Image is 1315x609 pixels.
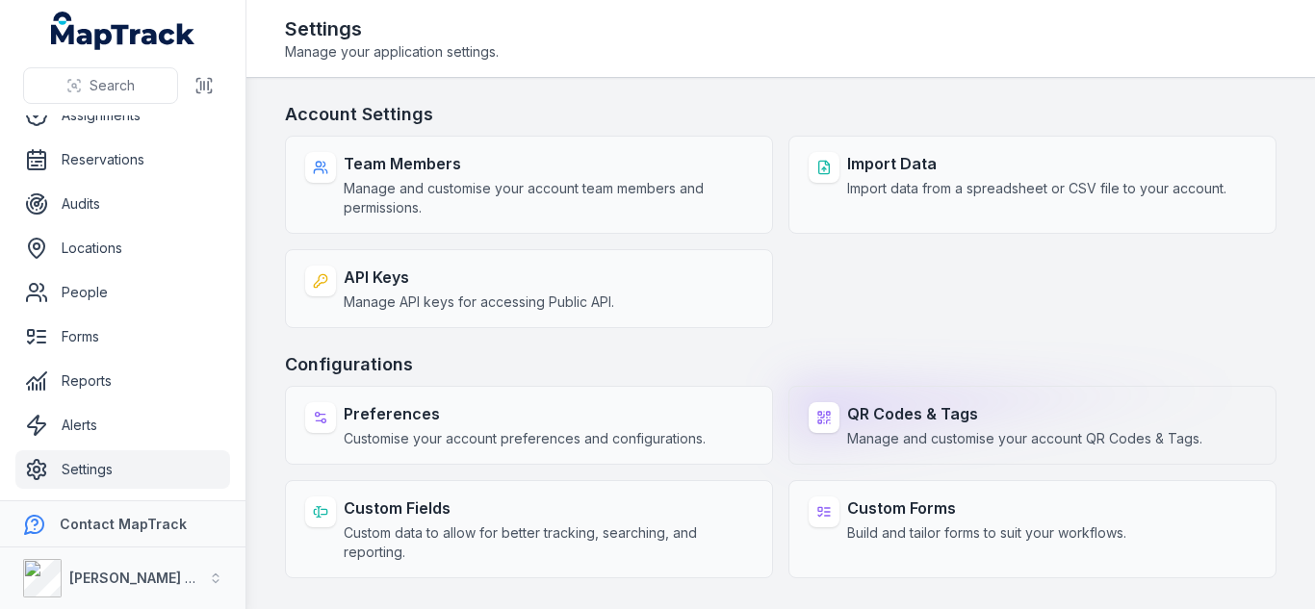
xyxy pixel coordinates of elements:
[847,523,1126,543] span: Build and tailor forms to suit your workflows.
[23,67,178,104] button: Search
[847,402,1202,425] strong: QR Codes & Tags
[847,429,1202,448] span: Manage and customise your account QR Codes & Tags.
[344,266,614,289] strong: API Keys
[344,429,706,448] span: Customise your account preferences and configurations.
[285,136,773,234] a: Team MembersManage and customise your account team members and permissions.
[60,516,187,532] strong: Contact MapTrack
[788,136,1276,234] a: Import DataImport data from a spreadsheet or CSV file to your account.
[847,496,1126,520] strong: Custom Forms
[847,179,1226,198] span: Import data from a spreadsheet or CSV file to your account.
[90,76,135,95] span: Search
[285,249,773,328] a: API KeysManage API keys for accessing Public API.
[15,229,230,267] a: Locations
[69,570,203,586] strong: [PERSON_NAME] Air
[285,480,773,578] a: Custom FieldsCustom data to allow for better tracking, searching, and reporting.
[285,15,499,42] h2: Settings
[285,101,1276,128] h3: Account Settings
[15,140,230,179] a: Reservations
[344,292,614,312] span: Manage API keys for accessing Public API.
[344,179,753,217] span: Manage and customise your account team members and permissions.
[15,96,230,135] a: Assignments
[847,152,1226,175] strong: Import Data
[285,42,499,62] span: Manage your application settings.
[285,386,773,465] a: PreferencesCustomise your account preferences and configurations.
[344,402,706,425] strong: Preferences
[788,386,1276,465] a: QR Codes & TagsManage and customise your account QR Codes & Tags.
[344,152,753,175] strong: Team Members
[15,317,230,356] a: Forms
[15,450,230,489] a: Settings
[15,362,230,400] a: Reports
[285,351,1276,378] h3: Configurations
[344,496,753,520] strong: Custom Fields
[344,523,753,562] span: Custom data to allow for better tracking, searching, and reporting.
[51,12,195,50] a: MapTrack
[15,406,230,444] a: Alerts
[15,273,230,312] a: People
[788,480,1276,578] a: Custom FormsBuild and tailor forms to suit your workflows.
[15,185,230,223] a: Audits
